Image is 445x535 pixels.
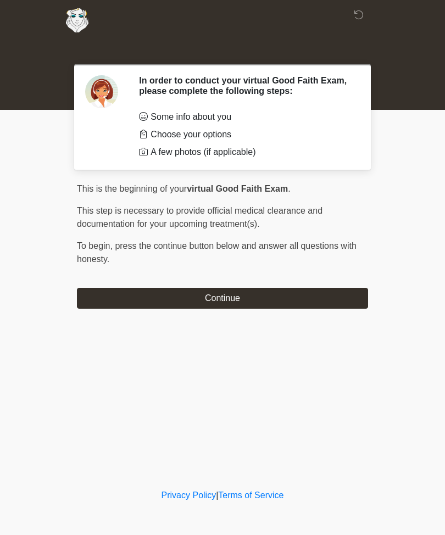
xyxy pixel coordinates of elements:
li: Choose your options [139,128,352,141]
span: To begin, [77,241,115,250]
img: Aesthetically Yours Wellness Spa Logo [66,8,88,32]
button: Continue [77,288,368,309]
span: press the continue button below and answer all questions with honesty. [77,241,357,264]
a: Privacy Policy [162,491,216,500]
h2: In order to conduct your virtual Good Faith Exam, please complete the following steps: [139,75,352,96]
a: | [216,491,218,500]
h1: ‎ ‎ ‎ ‎ [69,40,376,60]
span: This is the beginning of your [77,184,187,193]
span: This step is necessary to provide official medical clearance and documentation for your upcoming ... [77,206,322,229]
img: Agent Avatar [85,75,118,108]
strong: virtual Good Faith Exam [187,184,288,193]
a: Terms of Service [218,491,283,500]
span: . [288,184,290,193]
li: A few photos (if applicable) [139,146,352,159]
li: Some info about you [139,110,352,124]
